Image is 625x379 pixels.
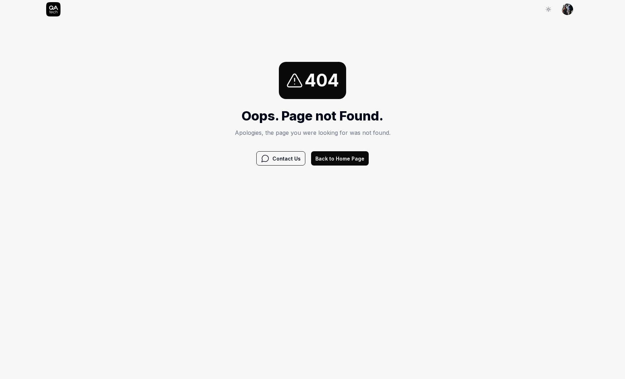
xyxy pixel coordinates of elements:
p: Apologies, the page you were looking for was not found. [235,128,391,137]
button: Back to Home Page [311,151,369,166]
img: 05712e90-f4ae-4f2d-bd35-432edce69fe3.jpeg [562,4,573,15]
button: Contact Us [256,151,305,166]
h1: Oops. Page not Found. [235,106,391,125]
span: 404 [305,68,339,93]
